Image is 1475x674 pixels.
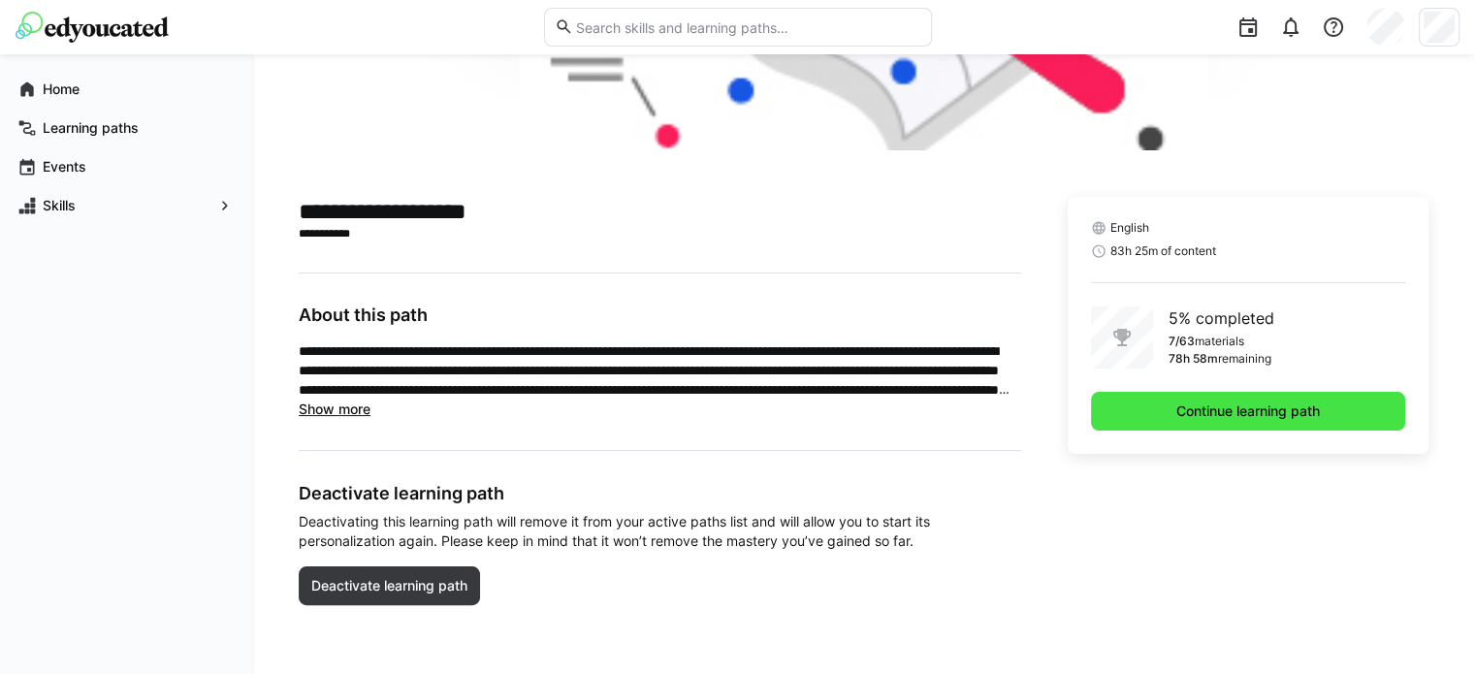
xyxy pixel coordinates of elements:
h3: Deactivate learning path [299,482,1021,504]
p: materials [1195,334,1244,349]
input: Search skills and learning paths… [573,18,920,36]
span: English [1110,220,1149,236]
span: Show more [299,401,370,417]
h3: About this path [299,305,1021,326]
span: 83h 25m of content [1110,243,1216,259]
p: remaining [1218,351,1271,367]
p: 7/63 [1169,334,1195,349]
span: Continue learning path [1173,401,1323,421]
button: Continue learning path [1091,392,1405,431]
span: Deactivating this learning path will remove it from your active paths list and will allow you to ... [299,512,1021,551]
p: 5% completed [1169,306,1274,330]
p: 78h 58m [1169,351,1218,367]
button: Deactivate learning path [299,566,480,605]
span: Deactivate learning path [308,576,470,595]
